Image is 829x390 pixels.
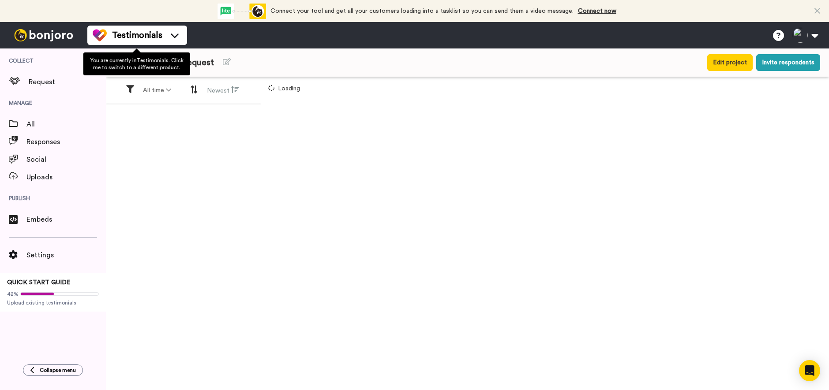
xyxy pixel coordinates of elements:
[26,119,106,130] span: All
[40,367,76,374] span: Collapse menu
[26,250,106,260] span: Settings
[799,360,820,381] div: Open Intercom Messenger
[202,82,244,99] button: Newest
[7,290,19,297] span: 42%
[26,214,106,225] span: Embeds
[7,279,71,286] span: QUICK START GUIDE
[138,82,176,98] button: All time
[23,364,83,376] button: Collapse menu
[578,8,616,14] a: Connect now
[7,299,99,306] span: Upload existing testimonials
[270,8,574,14] span: Connect your tool and get all your customers loading into a tasklist so you can send them a video...
[756,54,820,71] button: Invite respondents
[29,77,106,87] span: Request
[112,29,162,41] span: Testimonials
[11,29,77,41] img: bj-logo-header-white.svg
[90,58,183,70] span: You are currently in Testimonials . Click me to switch to a different product.
[707,54,753,71] button: Edit project
[218,4,266,19] div: animation
[93,28,107,42] img: tm-color.svg
[26,172,106,182] span: Uploads
[26,137,106,147] span: Responses
[26,154,106,165] span: Social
